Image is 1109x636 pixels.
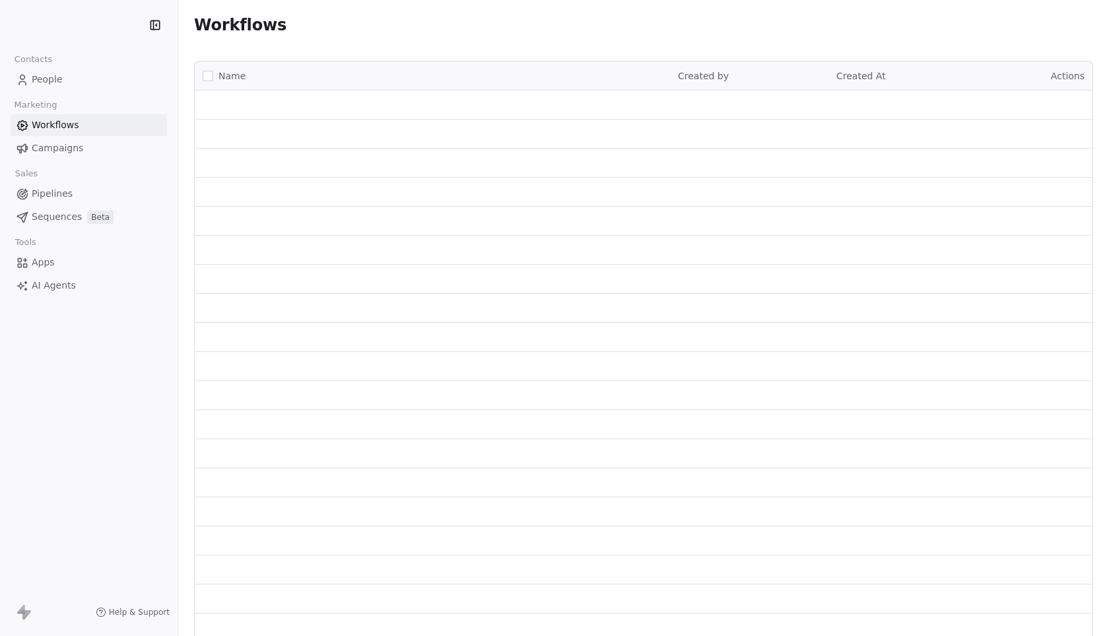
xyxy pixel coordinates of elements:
span: Apps [32,256,55,269]
span: Workflows [194,16,286,34]
span: Created by [678,71,729,81]
a: SequencesBeta [11,206,167,228]
span: Actions [1051,71,1085,81]
span: Workflows [32,118,79,132]
a: Pipelines [11,183,167,205]
span: Campaigns [32,141,83,155]
a: Help & Support [96,607,170,618]
a: AI Agents [11,275,167,297]
span: Tools [9,232,42,252]
span: Sales [9,164,44,184]
span: Contacts [9,50,58,69]
span: Marketing [9,95,63,115]
span: Sequences [32,210,82,224]
a: People [11,69,167,90]
span: Created At [836,71,886,81]
a: Workflows [11,114,167,136]
span: Pipelines [32,187,73,201]
span: Name [218,69,246,83]
span: Beta [87,211,114,224]
a: Campaigns [11,137,167,159]
span: People [32,73,63,87]
span: AI Agents [32,279,76,293]
a: Apps [11,252,167,273]
span: Help & Support [109,607,170,618]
